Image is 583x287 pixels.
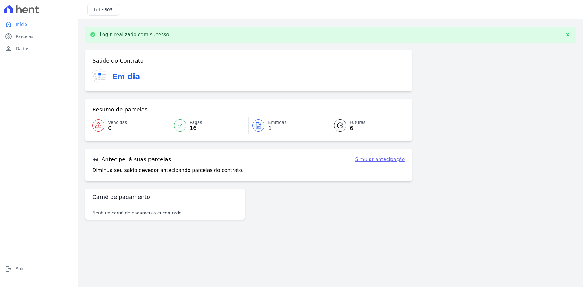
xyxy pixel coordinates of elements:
[2,30,75,43] a: paidParcelas
[94,7,113,13] h3: Lote:
[104,7,113,12] span: 805
[92,156,173,163] h3: Antecipe já suas parcelas!
[16,46,29,52] span: Dados
[100,32,171,38] p: Login realizado com sucesso!
[92,117,170,134] a: Vencidas 0
[5,33,12,40] i: paid
[350,126,366,131] span: 6
[92,167,244,174] p: Diminua seu saldo devedor antecipando parcelas do contrato.
[2,43,75,55] a: personDados
[5,45,12,52] i: person
[92,193,150,201] h3: Carnê de pagamento
[327,117,405,134] a: Futuras 6
[268,126,287,131] span: 1
[170,117,249,134] a: Pagas 16
[350,119,366,126] span: Futuras
[2,263,75,275] a: logoutSair
[249,117,327,134] a: Emitidas 1
[108,119,127,126] span: Vencidas
[2,18,75,30] a: homeInício
[5,265,12,272] i: logout
[268,119,287,126] span: Emitidas
[112,71,140,82] h3: Em dia
[5,21,12,28] i: home
[92,57,144,64] h3: Saúde do Contrato
[92,106,148,113] h3: Resumo de parcelas
[355,156,405,163] a: Simular antecipação
[190,119,202,126] span: Pagas
[92,210,182,216] p: Nenhum carnê de pagamento encontrado
[16,21,27,27] span: Início
[16,33,33,39] span: Parcelas
[190,126,202,131] span: 16
[16,266,24,272] span: Sair
[108,126,127,131] span: 0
